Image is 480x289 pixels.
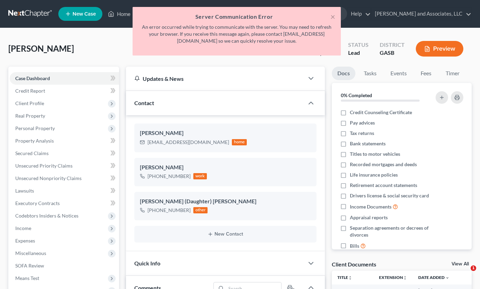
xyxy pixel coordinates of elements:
[350,151,400,158] span: Titles to motor vehicles
[15,250,46,256] span: Miscellaneous
[440,67,465,80] a: Timer
[350,119,375,126] span: Pay advices
[15,138,54,144] span: Property Analysis
[418,275,449,280] a: Date Added expand_more
[138,24,335,44] p: An error occurred while trying to communicate with the server. You may need to refresh your brows...
[385,67,412,80] a: Events
[15,150,49,156] span: Secured Claims
[140,129,311,137] div: [PERSON_NAME]
[10,260,119,272] a: SOFA Review
[337,275,352,280] a: Titleunfold_more
[445,276,449,280] i: expand_more
[134,260,160,266] span: Quick Info
[10,85,119,97] a: Credit Report
[138,12,335,21] h5: Server Communication Error
[350,203,391,210] span: Income Documents
[15,225,31,231] span: Income
[10,160,119,172] a: Unsecured Priority Claims
[350,161,417,168] span: Recorded mortgages and deeds
[10,197,119,210] a: Executory Contracts
[10,185,119,197] a: Lawsuits
[193,173,207,179] div: work
[134,75,296,82] div: Updates & News
[403,276,407,280] i: unfold_more
[140,197,311,206] div: [PERSON_NAME] (Daughter) [PERSON_NAME]
[332,261,376,268] div: Client Documents
[350,130,374,137] span: Tax returns
[148,207,191,214] div: [PHONE_NUMBER]
[379,275,407,280] a: Extensionunfold_more
[15,263,44,269] span: SOFA Review
[140,231,311,237] button: New Contact
[341,92,372,98] strong: 0% Completed
[350,109,412,116] span: Credit Counseling Certificate
[15,213,78,219] span: Codebtors Insiders & Notices
[348,276,352,280] i: unfold_more
[148,173,191,180] div: [PHONE_NUMBER]
[15,88,45,94] span: Credit Report
[148,139,229,146] div: [EMAIL_ADDRESS][DOMAIN_NAME]
[15,175,82,181] span: Unsecured Nonpriority Claims
[330,12,335,21] button: ×
[15,163,73,169] span: Unsecured Priority Claims
[350,192,429,199] span: Drivers license & social security card
[350,243,359,249] span: Bills
[10,172,119,185] a: Unsecured Nonpriority Claims
[10,72,119,85] a: Case Dashboard
[415,67,437,80] a: Fees
[332,67,355,80] a: Docs
[15,275,39,281] span: Means Test
[350,182,417,189] span: Retirement account statements
[350,224,431,238] span: Separation agreements or decrees of divorces
[15,75,50,81] span: Case Dashboard
[350,214,388,221] span: Appraisal reports
[15,200,60,206] span: Executory Contracts
[452,262,469,266] a: View All
[10,135,119,147] a: Property Analysis
[140,163,311,172] div: [PERSON_NAME]
[15,125,55,131] span: Personal Property
[350,140,386,147] span: Bank statements
[134,100,154,106] span: Contact
[10,147,119,160] a: Secured Claims
[15,188,34,194] span: Lawsuits
[15,238,35,244] span: Expenses
[232,139,247,145] div: home
[15,100,44,106] span: Client Profile
[15,113,45,119] span: Real Property
[193,207,208,213] div: other
[350,171,398,178] span: Life insurance policies
[471,265,476,271] span: 1
[456,265,473,282] iframe: Intercom live chat
[358,67,382,80] a: Tasks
